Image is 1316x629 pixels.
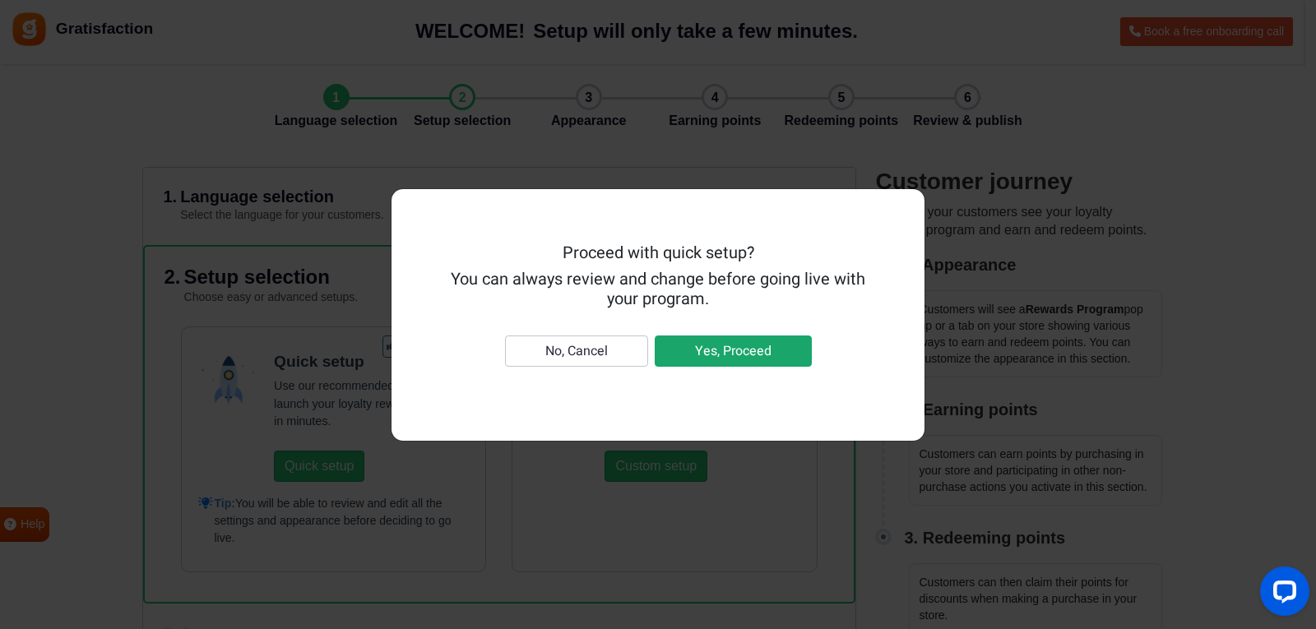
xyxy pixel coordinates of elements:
iframe: LiveChat chat widget [1247,560,1316,629]
button: No, Cancel [505,335,648,367]
h5: You can always review and change before going live with your program. [446,270,870,309]
h5: Proceed with quick setup? [446,243,870,263]
button: Yes, Proceed [655,335,812,367]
